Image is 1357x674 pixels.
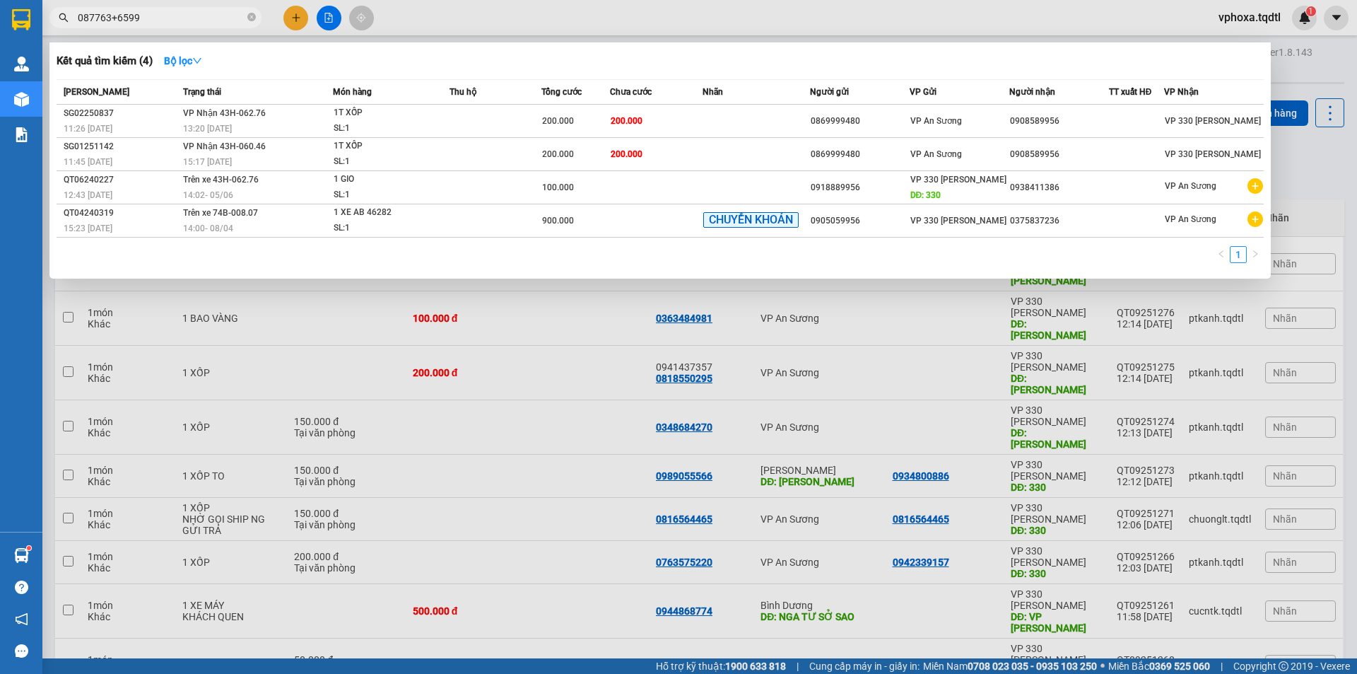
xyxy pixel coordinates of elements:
sup: 1 [27,546,31,550]
span: VP 330 [PERSON_NAME] [1165,149,1261,159]
div: SL: 1 [334,121,440,136]
span: 13:20 [DATE] [183,124,232,134]
div: 0908589956 [1010,147,1108,162]
span: question-circle [15,581,28,594]
div: 0869999480 [811,147,909,162]
span: 11:26 [DATE] [64,124,112,134]
div: 1 XE AB 46282 [334,205,440,221]
div: 0375837236 [1010,214,1108,228]
span: 200.000 [611,116,642,126]
input: Tìm tên, số ĐT hoặc mã đơn [78,10,245,25]
div: QT04240319 [64,206,179,221]
span: 200.000 [542,149,574,159]
span: CHUYỂN KHOẢN [703,212,799,228]
div: SL: 1 [334,187,440,203]
span: Nhãn [703,87,723,97]
span: Trên xe 74B-008.07 [183,208,258,218]
span: notification [15,612,28,626]
strong: Bộ lọc [164,55,202,66]
div: SL: 1 [334,221,440,236]
div: 1 GIO [334,172,440,187]
div: QT06240227 [64,173,179,187]
span: close-circle [247,11,256,25]
span: Thu hộ [450,87,476,97]
img: warehouse-icon [14,92,29,107]
span: VP An Sương [1165,214,1216,224]
span: left [1217,250,1226,258]
span: VP Nhận [1164,87,1199,97]
li: 1 [1230,246,1247,263]
div: 0905059956 [811,214,909,228]
span: 15:17 [DATE] [183,157,232,167]
span: Chưa cước [610,87,652,97]
span: VP Nhận 43H-060.46 [183,141,266,151]
span: Trạng thái [183,87,221,97]
span: DĐ: 330 [910,190,941,200]
span: TT xuất HĐ [1109,87,1152,97]
span: Người nhận [1009,87,1055,97]
span: 100.000 [542,182,574,192]
span: 11:45 [DATE] [64,157,112,167]
div: SG01251142 [64,139,179,154]
span: 15:23 [DATE] [64,223,112,233]
div: SL: 1 [334,154,440,170]
div: SG02250837 [64,106,179,121]
img: solution-icon [14,127,29,142]
span: Tổng cước [541,87,582,97]
div: 0918889956 [811,180,909,195]
span: VP An Sương [1165,181,1216,191]
span: right [1251,250,1259,258]
span: 200.000 [542,116,574,126]
div: 1T XỐP [334,105,440,121]
span: message [15,644,28,658]
span: close-circle [247,13,256,21]
div: 0869999480 [811,114,909,129]
span: [PERSON_NAME] [64,87,129,97]
span: 14:00 - 08/04 [183,223,233,233]
span: Món hàng [333,87,372,97]
div: 1T XỐP [334,139,440,154]
img: logo-vxr [12,9,30,30]
img: warehouse-icon [14,57,29,71]
span: down [192,56,202,66]
span: Trên xe 43H-062.76 [183,175,259,185]
button: Bộ lọcdown [153,50,213,72]
span: plus-circle [1247,211,1263,227]
span: VP Gửi [910,87,936,97]
li: Next Page [1247,246,1264,263]
span: VP 330 [PERSON_NAME] [910,175,1006,185]
button: left [1213,246,1230,263]
li: Previous Page [1213,246,1230,263]
div: 0938411386 [1010,180,1108,195]
span: 200.000 [611,149,642,159]
h3: Kết quả tìm kiếm ( 4 ) [57,54,153,69]
span: 900.000 [542,216,574,226]
a: 1 [1230,247,1246,262]
span: search [59,13,69,23]
span: plus-circle [1247,178,1263,194]
div: 0908589956 [1010,114,1108,129]
span: 12:43 [DATE] [64,190,112,200]
span: 14:02 - 05/06 [183,190,233,200]
img: warehouse-icon [14,548,29,563]
span: VP 330 [PERSON_NAME] [910,216,1006,226]
span: VP Nhận 43H-062.76 [183,108,266,118]
button: right [1247,246,1264,263]
span: VP An Sương [910,149,962,159]
span: VP 330 [PERSON_NAME] [1165,116,1261,126]
span: Người gửi [810,87,849,97]
span: VP An Sương [910,116,962,126]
